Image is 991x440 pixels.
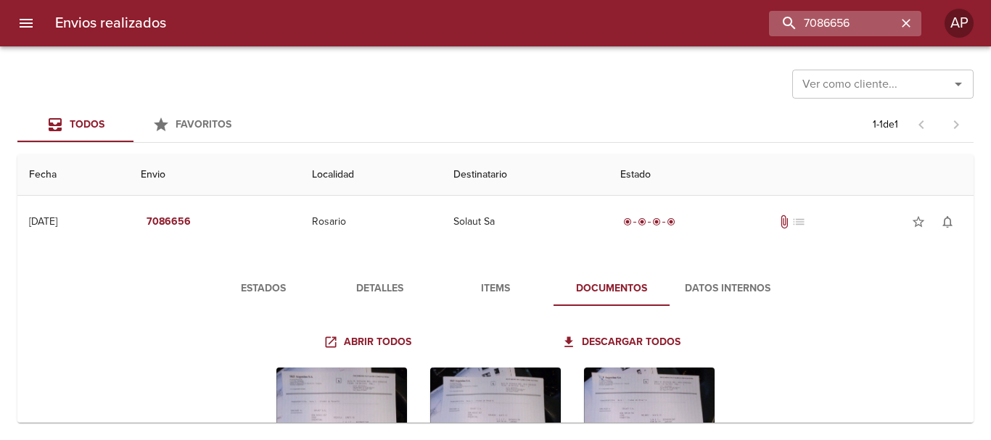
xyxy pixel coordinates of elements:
[939,107,974,142] span: Pagina siguiente
[55,12,166,35] h6: Envios realizados
[948,74,969,94] button: Abrir
[205,271,786,306] div: Tabs detalle de guia
[9,6,44,41] button: menu
[945,9,974,38] div: AP
[945,9,974,38] div: Abrir información de usuario
[652,217,661,226] span: radio_button_checked
[678,280,777,298] span: Datos Internos
[564,333,680,352] span: Descargar todos
[777,215,791,229] span: Tiene documentos adjuntos
[300,196,442,248] td: Rosario
[620,215,678,229] div: Entregado
[911,215,926,229] span: star_border
[321,329,417,356] a: Abrir todos
[214,280,313,298] span: Estados
[17,107,250,142] div: Tabs Envios
[638,217,646,226] span: radio_button_checked
[791,215,806,229] span: No tiene pedido asociado
[70,118,104,130] span: Todos
[326,333,411,352] span: Abrir todos
[559,329,686,356] a: Descargar todos
[667,217,675,226] span: radio_button_checked
[873,117,898,132] p: 1 - 1 de 1
[29,215,57,228] div: [DATE]
[300,154,442,196] th: Localidad
[129,154,300,196] th: Envio
[940,215,955,229] span: notifications_none
[562,280,661,298] span: Documentos
[904,117,939,131] span: Pagina anterior
[176,118,231,130] span: Favoritos
[147,213,191,231] em: 7086656
[330,280,429,298] span: Detalles
[442,154,609,196] th: Destinatario
[609,154,974,196] th: Estado
[446,280,545,298] span: Items
[623,217,632,226] span: radio_button_checked
[141,209,197,236] button: 7086656
[769,11,897,36] input: buscar
[933,207,962,236] button: Activar notificaciones
[442,196,609,248] td: Solaut Sa
[904,207,933,236] button: Agregar a favoritos
[17,154,129,196] th: Fecha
